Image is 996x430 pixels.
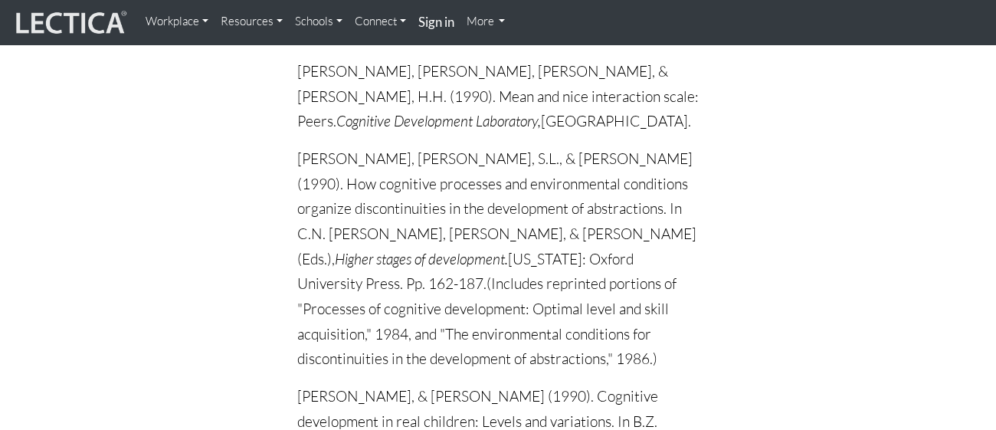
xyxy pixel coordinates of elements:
a: More [460,6,512,37]
strong: Sign in [418,14,454,30]
i: Cognitive Development Laboratory, [336,112,541,130]
p: [PERSON_NAME], [PERSON_NAME], S.L., & [PERSON_NAME] (1990). How cognitive processes and environme... [297,146,699,372]
a: Connect [349,6,412,37]
a: Schools [289,6,349,37]
a: Resources [215,6,289,37]
a: Workplace [139,6,215,37]
img: lecticalive [12,8,127,38]
i: Higher stages of development. [335,250,508,268]
p: [PERSON_NAME], [PERSON_NAME], [PERSON_NAME], & [PERSON_NAME], H.H. (1990). Mean and nice interact... [297,59,699,134]
a: Sign in [412,6,460,39]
